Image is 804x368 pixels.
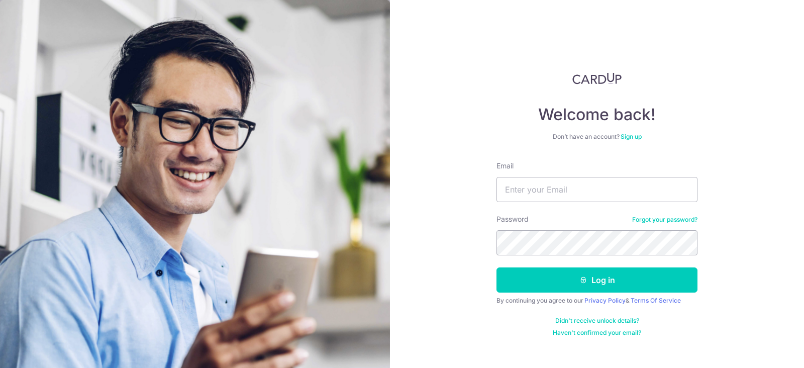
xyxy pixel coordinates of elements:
label: Password [496,214,529,224]
a: Didn't receive unlock details? [555,317,639,325]
div: By continuing you agree to our & [496,297,697,305]
button: Log in [496,267,697,293]
img: CardUp Logo [572,72,622,84]
input: Enter your Email [496,177,697,202]
a: Haven't confirmed your email? [553,329,641,337]
label: Email [496,161,514,171]
a: Privacy Policy [584,297,626,304]
a: Forgot your password? [632,216,697,224]
a: Terms Of Service [631,297,681,304]
div: Don’t have an account? [496,133,697,141]
h4: Welcome back! [496,105,697,125]
a: Sign up [621,133,642,140]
